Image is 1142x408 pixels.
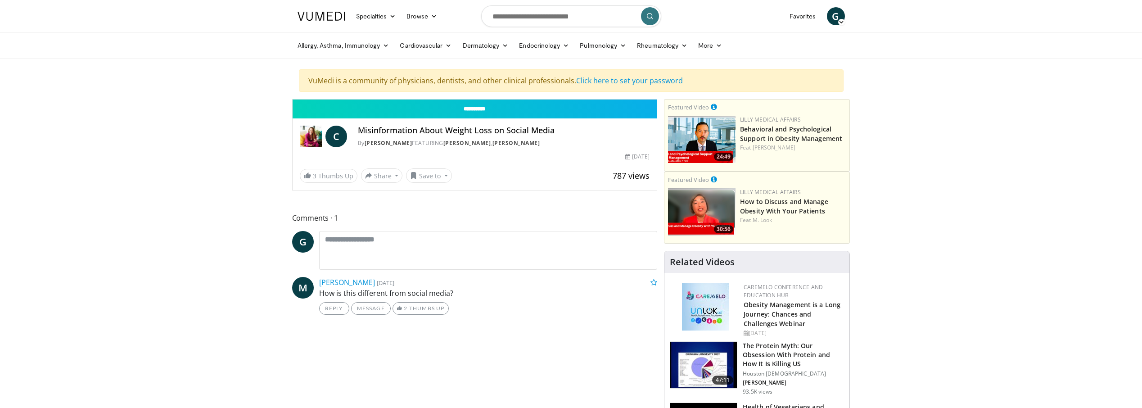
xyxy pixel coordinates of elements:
span: 3 [313,172,316,180]
a: [PERSON_NAME] [319,277,375,287]
a: Favorites [784,7,822,25]
h4: Misinformation About Weight Loss on Social Media [358,126,650,136]
a: [PERSON_NAME] [443,139,491,147]
a: Rheumatology [632,36,693,54]
a: M. Look [753,216,772,224]
div: Feat. [740,216,846,224]
span: 30:56 [714,225,733,233]
input: Search topics, interventions [481,5,661,27]
a: [PERSON_NAME] [365,139,412,147]
a: Lilly Medical Affairs [740,116,801,123]
span: 47:11 [712,376,734,385]
a: [PERSON_NAME] [492,139,540,147]
button: Save to [406,168,452,183]
img: c98a6a29-1ea0-4bd5-8cf5-4d1e188984a7.png.150x105_q85_crop-smart_upscale.png [668,188,736,236]
img: 45df64a9-a6de-482c-8a90-ada250f7980c.png.150x105_q85_autocrop_double_scale_upscale_version-0.2.jpg [682,283,729,331]
a: Behavioral and Psychological Support in Obesity Management [740,125,842,143]
a: Endocrinology [514,36,574,54]
img: b7b8b05e-5021-418b-a89a-60a270e7cf82.150x105_q85_crop-smart_upscale.jpg [670,342,737,389]
h3: The Protein Myth: Our Obsession With Protein and How It Is Killing US [743,341,844,368]
a: 47:11 The Protein Myth: Our Obsession With Protein and How It Is Killing US Houston [DEMOGRAPHIC_... [670,341,844,395]
img: ba3304f6-7838-4e41-9c0f-2e31ebde6754.png.150x105_q85_crop-smart_upscale.png [668,116,736,163]
a: G [292,231,314,253]
p: Houston [DEMOGRAPHIC_DATA] [743,370,844,377]
small: [DATE] [377,279,394,287]
a: [PERSON_NAME] [753,144,795,151]
a: Pulmonology [574,36,632,54]
div: VuMedi is a community of physicians, dentists, and other clinical professionals. [299,69,844,92]
span: 2 [404,305,407,312]
p: 93.5K views [743,388,772,395]
a: How to Discuss and Manage Obesity With Your Patients [740,197,828,215]
h4: Related Videos [670,257,735,267]
a: Browse [401,7,442,25]
a: Dermatology [457,36,514,54]
a: Message [351,302,391,315]
small: Featured Video [668,176,709,184]
a: 2 Thumbs Up [393,302,449,315]
p: [PERSON_NAME] [743,379,844,386]
span: Comments 1 [292,212,658,224]
a: M [292,277,314,299]
small: Featured Video [668,103,709,111]
a: Obesity Management is a Long Journey: Chances and Challenges Webinar [744,300,840,328]
a: Cardiovascular [394,36,457,54]
a: Reply [319,302,349,315]
a: Click here to set your password [576,76,683,86]
span: 787 views [613,170,650,181]
div: [DATE] [625,153,650,161]
a: Specialties [351,7,402,25]
a: Allergy, Asthma, Immunology [292,36,395,54]
a: 24:49 [668,116,736,163]
a: 3 Thumbs Up [300,169,357,183]
a: C [325,126,347,147]
div: [DATE] [744,329,842,337]
p: How is this different from social media? [319,288,658,299]
a: G [827,7,845,25]
div: Feat. [740,144,846,152]
img: Dr. Carolynn Francavilla [300,126,322,147]
button: Share [361,168,403,183]
img: VuMedi Logo [298,12,345,21]
a: More [693,36,727,54]
span: 24:49 [714,153,733,161]
a: 30:56 [668,188,736,236]
a: Lilly Medical Affairs [740,188,801,196]
a: CaReMeLO Conference and Education Hub [744,283,823,299]
div: By FEATURING , [358,139,650,147]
